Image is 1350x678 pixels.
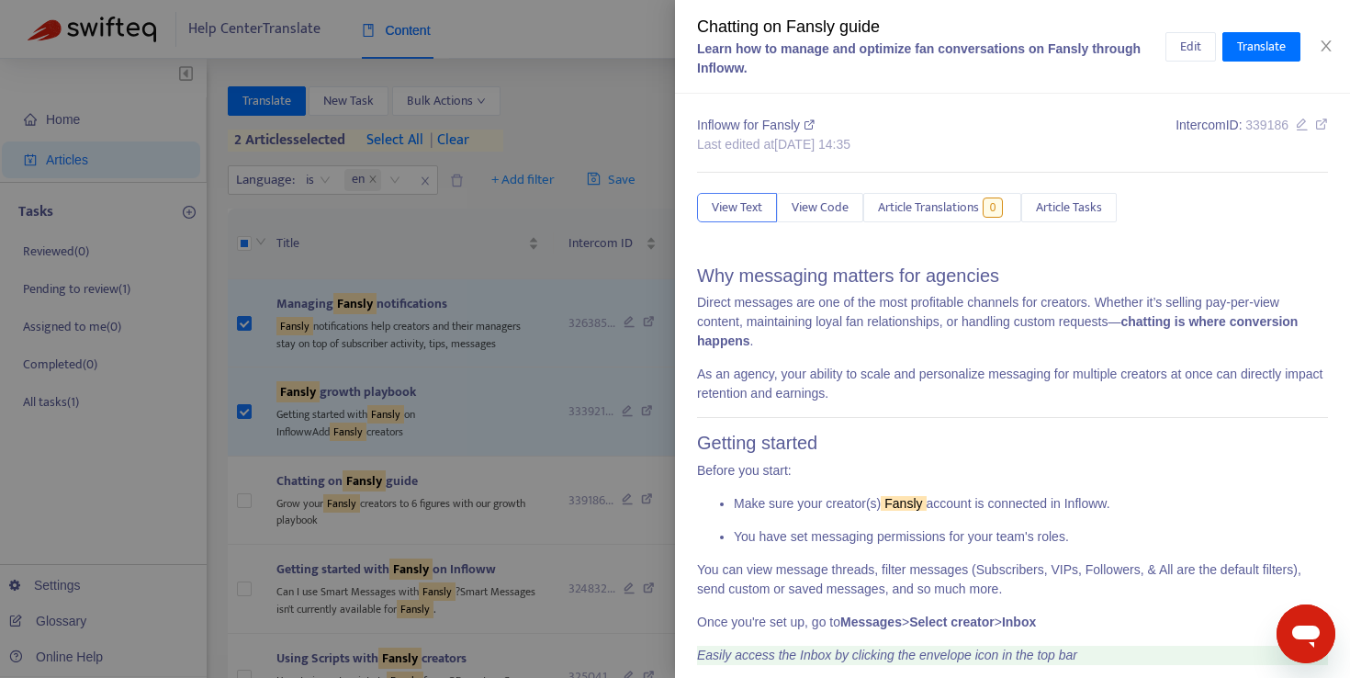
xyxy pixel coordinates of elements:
span: 339186 [1245,118,1288,132]
div: Chatting on Fansly guide [697,15,1165,40]
p: Direct messages are one of the most profitable channels for creators. Whether it’s selling pay-pe... [697,293,1328,351]
button: Translate [1222,32,1300,62]
p: Before you start: [697,461,1328,480]
b: Select creator [909,615,995,629]
iframe: Button to launch messaging window [1277,605,1335,663]
span: Article Translations [878,198,979,218]
span: View Code [792,198,849,218]
span: Infloww for Fansly [697,118,815,132]
p: You can view message threads, filter messages (Subscribers, VIPs, Followers, & All are the defaul... [697,560,1328,599]
button: View Code [777,193,863,222]
p: Make sure your creator(s) account is connected in Infloww. [734,494,1328,514]
div: Intercom ID: [1176,116,1328,154]
h2: Getting started [697,432,1328,454]
p: As an agency, your ability to scale and personalize messaging for multiple creators at once can d... [697,365,1328,403]
sqkw: Fansly [881,496,926,511]
b: Inbox [1002,615,1036,629]
h2: Why messaging matters for agencies [697,265,1328,287]
button: Article Tasks [1021,193,1117,222]
span: close [1319,39,1333,53]
span: Translate [1237,37,1286,57]
button: Edit [1165,32,1216,62]
i: Easily access the Inbox by clicking the envelope icon in the top bar [697,648,1077,662]
p: You have set messaging permissions for your team's roles. [734,527,1328,547]
button: Article Translations0 [863,193,1021,222]
p: Once you're set up, go to > > [697,613,1328,632]
span: View Text [712,198,762,218]
div: Last edited at [DATE] 14:35 [697,135,850,154]
span: Article Tasks [1036,198,1102,218]
button: Close [1313,38,1339,55]
div: Learn how to manage and optimize fan conversations on Fansly through Infloww. [697,40,1165,78]
span: 0 [983,198,1004,218]
span: Edit [1180,37,1201,57]
b: Messages [840,615,902,629]
button: View Text [697,193,777,222]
